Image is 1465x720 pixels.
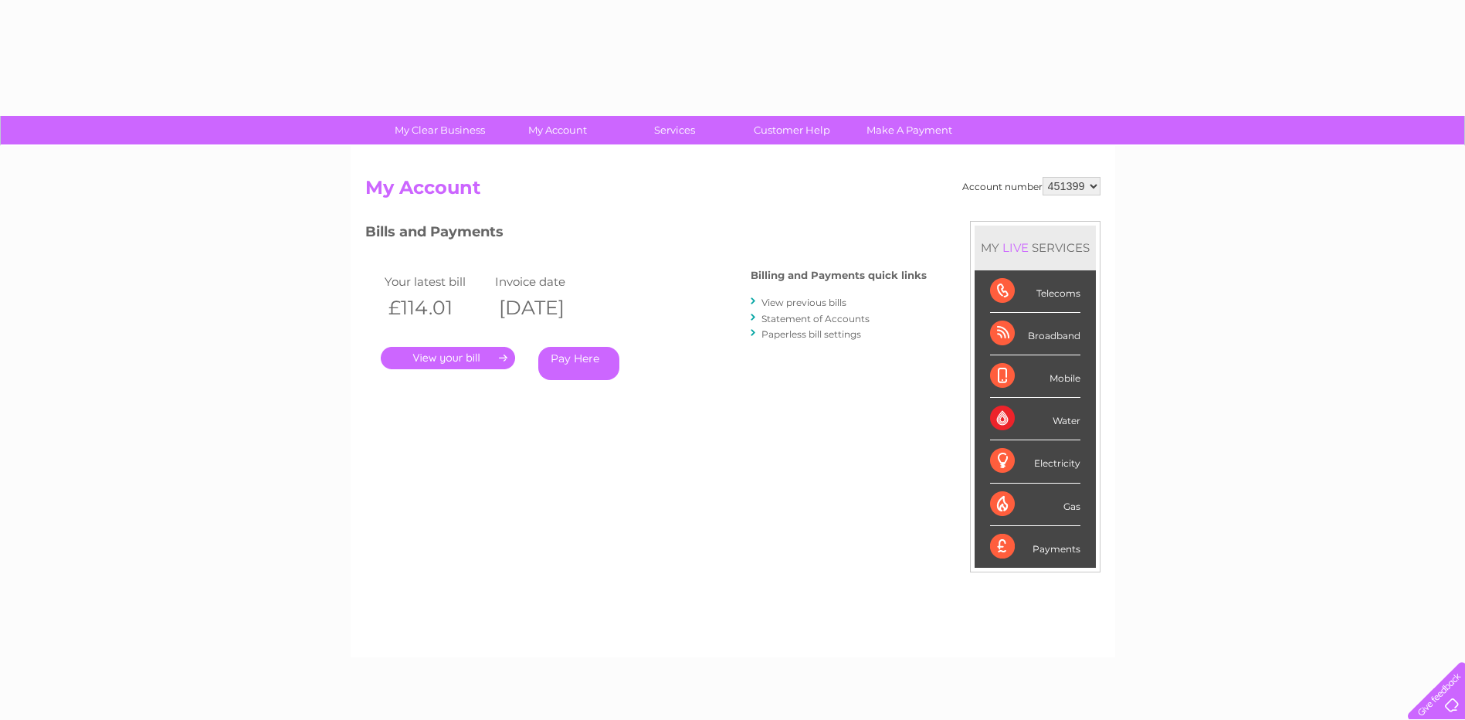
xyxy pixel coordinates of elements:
a: View previous bills [761,297,846,308]
h3: Bills and Payments [365,221,927,248]
a: Services [611,116,738,144]
div: Electricity [990,440,1080,483]
th: [DATE] [491,292,602,324]
a: . [381,347,515,369]
div: Broadband [990,313,1080,355]
div: LIVE [999,240,1032,255]
a: Statement of Accounts [761,313,870,324]
div: Telecoms [990,270,1080,313]
h2: My Account [365,177,1100,206]
td: Invoice date [491,271,602,292]
a: My Clear Business [376,116,504,144]
a: Pay Here [538,347,619,380]
div: Mobile [990,355,1080,398]
a: My Account [493,116,621,144]
a: Paperless bill settings [761,328,861,340]
div: Water [990,398,1080,440]
div: MY SERVICES [975,226,1096,270]
a: Make A Payment [846,116,973,144]
h4: Billing and Payments quick links [751,270,927,281]
div: Payments [990,526,1080,568]
div: Gas [990,484,1080,526]
th: £114.01 [381,292,492,324]
a: Customer Help [728,116,856,144]
td: Your latest bill [381,271,492,292]
div: Account number [962,177,1100,195]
